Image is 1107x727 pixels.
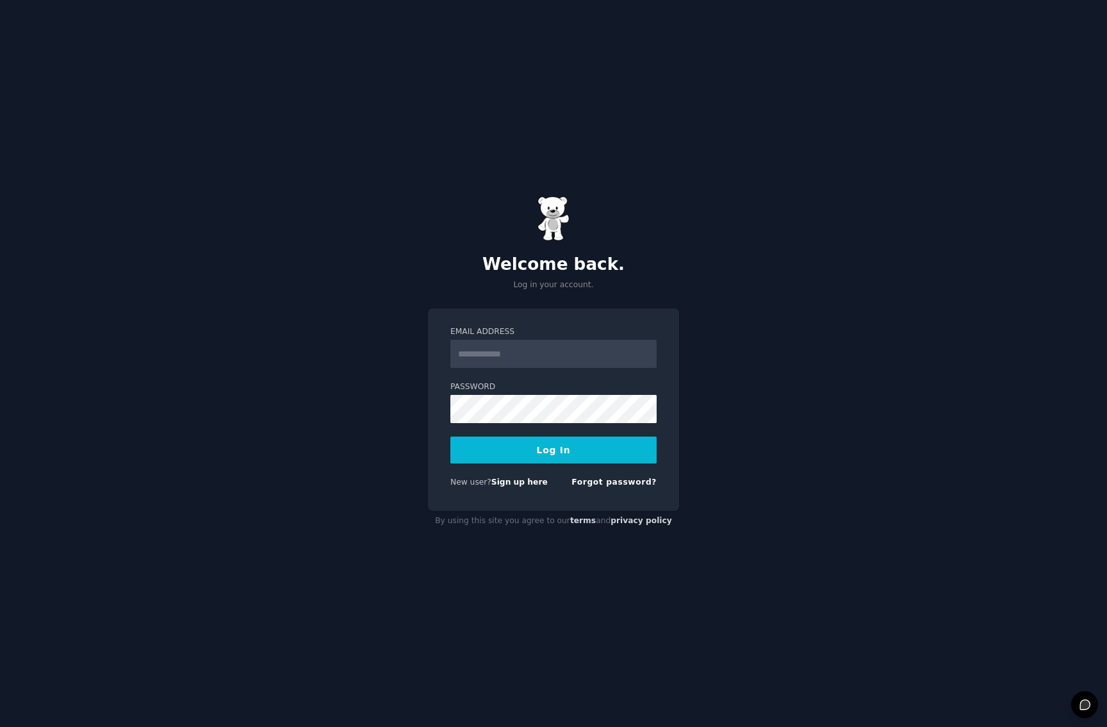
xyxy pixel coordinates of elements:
[450,381,657,393] label: Password
[570,516,596,525] a: terms
[611,516,672,525] a: privacy policy
[428,511,679,531] div: By using this site you agree to our and
[428,280,679,291] p: Log in your account.
[450,326,657,338] label: Email Address
[491,478,548,487] a: Sign up here
[450,478,491,487] span: New user?
[450,437,657,464] button: Log In
[537,196,570,241] img: Gummy Bear
[571,478,657,487] a: Forgot password?
[428,255,679,275] h2: Welcome back.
